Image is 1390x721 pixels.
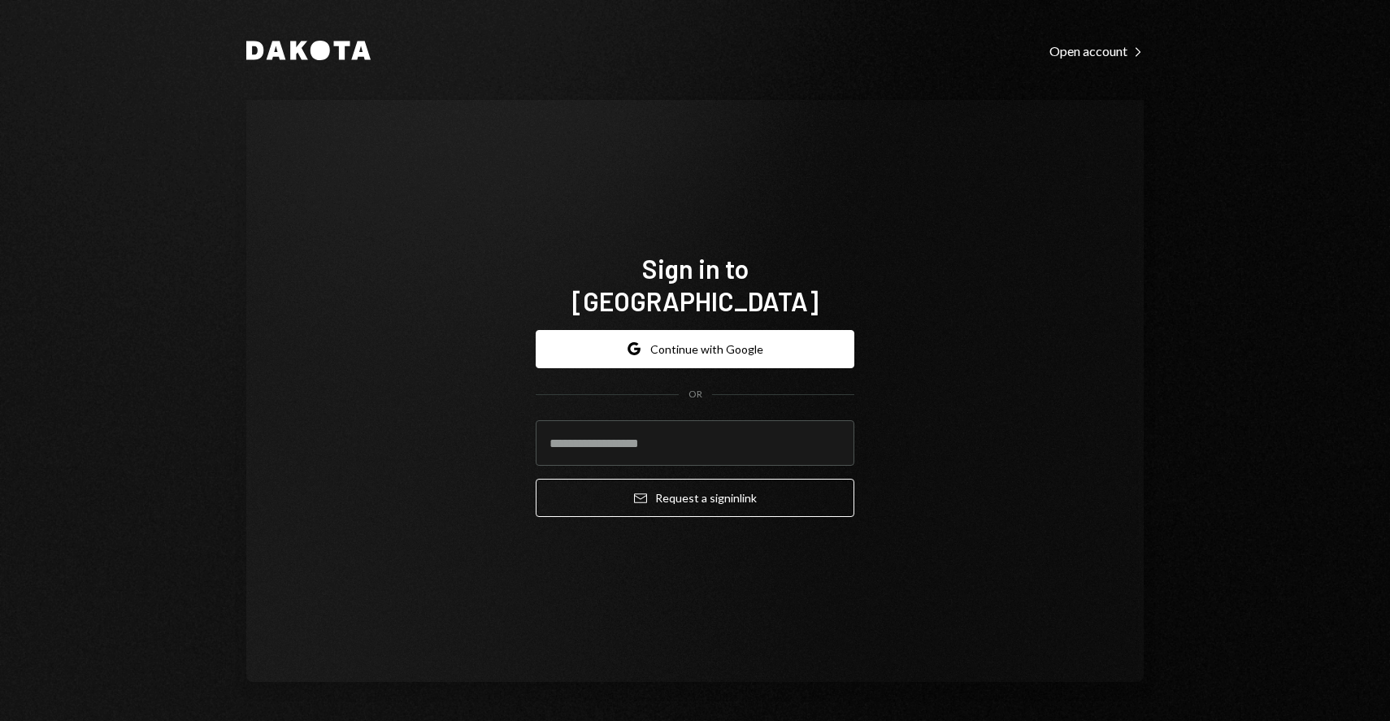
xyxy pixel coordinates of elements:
a: Open account [1049,41,1144,59]
button: Continue with Google [536,330,854,368]
div: OR [688,388,702,402]
div: Open account [1049,43,1144,59]
button: Request a signinlink [536,479,854,517]
h1: Sign in to [GEOGRAPHIC_DATA] [536,252,854,317]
